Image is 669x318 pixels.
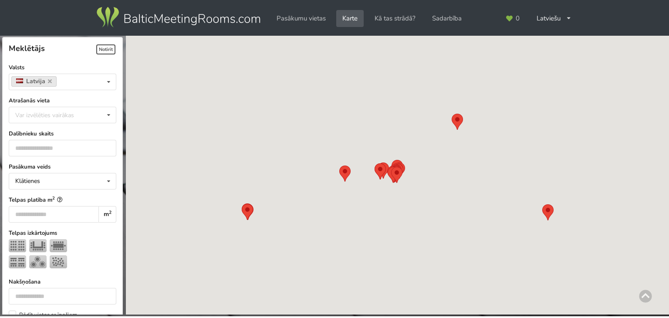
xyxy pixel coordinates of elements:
label: Valsts [9,63,117,72]
img: Pieņemšana [50,255,67,268]
a: Kā tas strādā? [368,10,422,27]
div: Latviešu [530,10,578,27]
div: Klātienes [15,178,40,184]
label: Pasākuma veids [9,162,117,171]
span: Notīrīt [96,44,115,54]
label: Atrašanās vieta [9,96,117,105]
a: Karte [336,10,364,27]
label: Telpas platība m [9,196,117,204]
img: Sapulce [50,239,67,252]
img: Bankets [29,255,47,268]
div: m [98,206,116,223]
label: Nakšņošana [9,277,117,286]
a: Latvija [11,76,57,87]
span: 0 [516,15,520,22]
a: Pasākumu vietas [270,10,332,27]
span: Meklētājs [9,43,45,54]
sup: 2 [109,209,111,216]
label: Dalībnieku skaits [9,129,117,138]
sup: 2 [52,195,55,201]
label: Telpas izkārtojums [9,229,117,237]
a: Sadarbība [426,10,468,27]
img: Baltic Meeting Rooms [95,5,262,30]
img: Klase [9,255,26,268]
div: Var izvēlēties vairākas [13,110,94,120]
img: U-Veids [29,239,47,252]
img: Teātris [9,239,26,252]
